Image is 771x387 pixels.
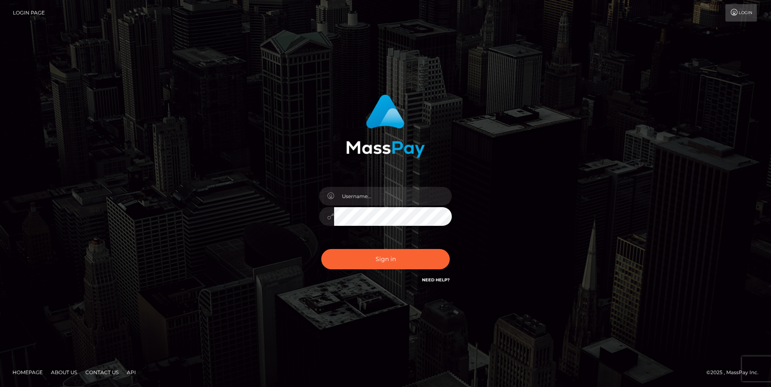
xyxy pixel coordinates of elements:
[346,94,425,158] img: MassPay Login
[48,366,80,379] a: About Us
[706,368,765,377] div: © 2025 , MassPay Inc.
[13,4,45,22] a: Login Page
[321,249,450,269] button: Sign in
[334,187,452,206] input: Username...
[422,277,450,283] a: Need Help?
[82,366,122,379] a: Contact Us
[124,366,139,379] a: API
[725,4,757,22] a: Login
[9,366,46,379] a: Homepage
